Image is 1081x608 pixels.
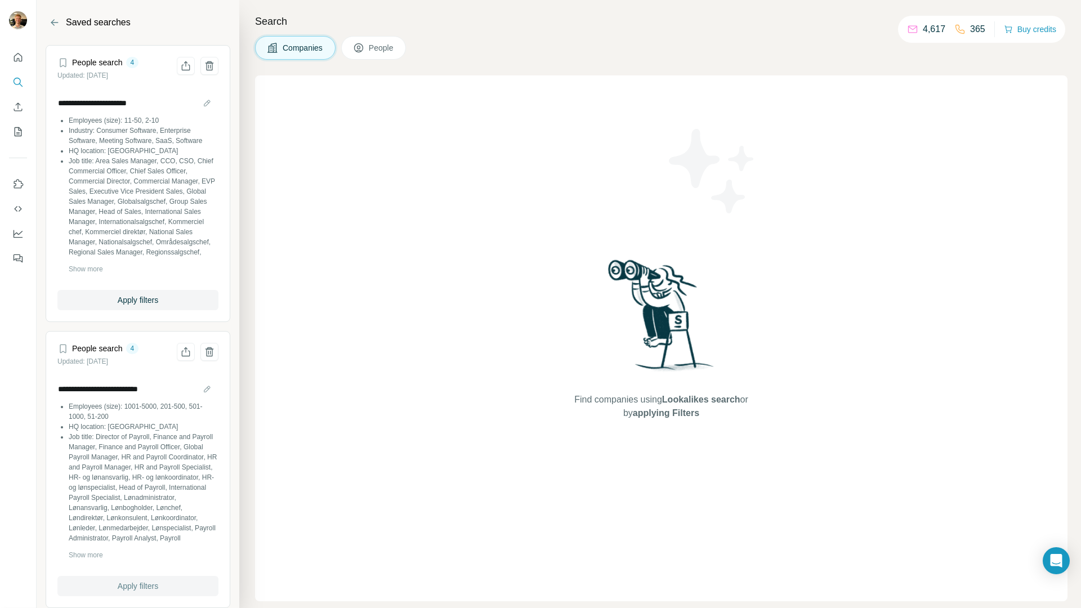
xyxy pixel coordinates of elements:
[1043,547,1070,574] div: Open Intercom Messenger
[69,264,103,274] button: Show more
[633,408,699,418] span: applying Filters
[283,42,324,53] span: Companies
[369,42,395,53] span: People
[57,576,218,596] button: Apply filters
[200,343,218,361] button: Delete saved search
[9,199,27,219] button: Use Surfe API
[662,120,763,222] img: Surfe Illustration - Stars
[57,381,218,397] input: Search name
[9,174,27,194] button: Use Surfe on LinkedIn
[57,95,218,111] input: Search name
[69,156,218,288] li: Job title: Area Sales Manager, CCO, CSO, Chief Commercial Officer, Chief Sales Officer, Commercia...
[9,11,27,29] img: Avatar
[69,422,218,432] li: HQ location: [GEOGRAPHIC_DATA]
[57,71,108,79] small: Updated: [DATE]
[177,57,195,75] button: Share filters
[9,122,27,142] button: My lists
[923,23,945,36] p: 4,617
[9,72,27,92] button: Search
[72,343,123,354] h4: People search
[970,23,985,36] p: 365
[9,223,27,244] button: Dashboard
[571,393,751,420] span: Find companies using or by
[118,580,158,592] span: Apply filters
[69,115,218,126] li: Employees (size): 11-50, 2-10
[126,343,139,354] div: 4
[177,343,195,361] button: Share filters
[255,14,1067,29] h4: Search
[9,248,27,269] button: Feedback
[662,395,740,404] span: Lookalikes search
[69,550,103,560] button: Show more
[118,294,158,306] span: Apply filters
[57,357,108,365] small: Updated: [DATE]
[66,16,131,29] h2: Saved searches
[200,57,218,75] button: Delete saved search
[69,401,218,422] li: Employees (size): 1001-5000, 201-500, 501-1000, 51-200
[46,14,64,32] button: Back
[603,257,720,382] img: Surfe Illustration - Woman searching with binoculars
[9,97,27,117] button: Enrich CSV
[69,146,218,156] li: HQ location: [GEOGRAPHIC_DATA]
[69,126,218,146] li: Industry: Consumer Software, Enterprise Software, Meeting Software, SaaS, Software
[72,57,123,68] h4: People search
[57,290,218,310] button: Apply filters
[126,57,139,68] div: 4
[1004,21,1056,37] button: Buy credits
[9,47,27,68] button: Quick start
[69,432,218,604] li: Job title: Director of Payroll, Finance and Payroll Manager, Finance and Payroll Officer, Global ...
